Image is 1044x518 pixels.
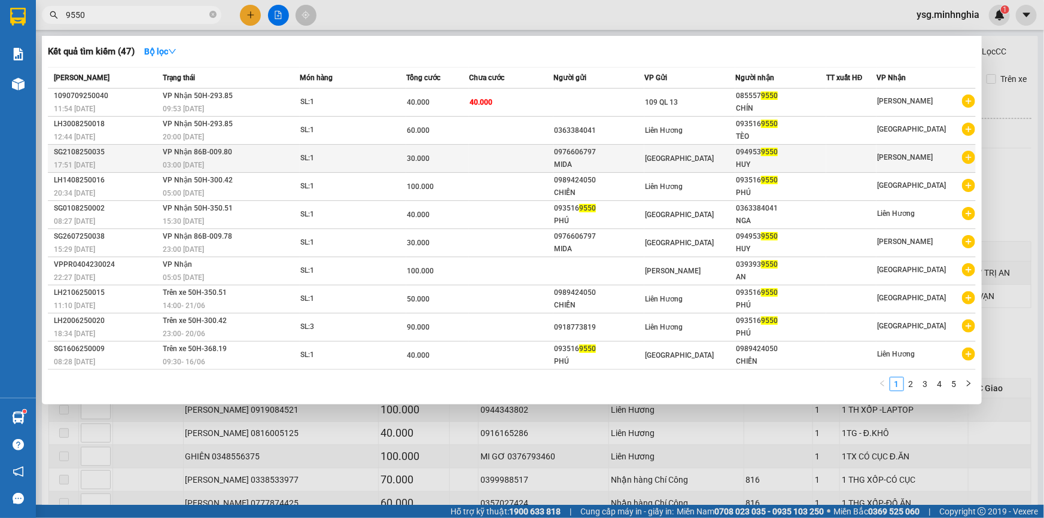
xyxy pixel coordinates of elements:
[961,377,976,391] li: Next Page
[962,123,975,136] span: plus-circle
[579,204,596,212] span: 9550
[736,130,826,143] div: TÈO
[554,321,644,334] div: 0918773819
[876,74,906,82] span: VP Nhận
[163,232,232,240] span: VP Nhận 86B-009.78
[875,377,890,391] li: Previous Page
[761,260,778,269] span: 9550
[407,323,430,331] span: 90.000
[300,96,390,109] div: SL: 1
[645,323,683,331] span: Liên Hương
[890,377,904,391] li: 1
[877,97,933,105] span: [PERSON_NAME]
[163,245,204,254] span: 23:00 [DATE]
[13,439,24,450] span: question-circle
[918,377,933,391] li: 3
[736,90,826,102] div: 085557
[300,292,390,306] div: SL: 1
[736,102,826,115] div: CHÍN
[407,98,430,106] span: 40.000
[163,105,204,113] span: 09:53 [DATE]
[470,98,492,106] span: 40.000
[962,151,975,164] span: plus-circle
[736,271,826,284] div: AN
[554,159,644,171] div: MIDA
[761,120,778,128] span: 9550
[163,330,205,338] span: 23:00 - 20/06
[163,148,232,156] span: VP Nhận 86B-009.80
[163,120,233,128] span: VP Nhận 50H-293.85
[761,92,778,100] span: 9550
[406,74,440,82] span: Tổng cước
[645,98,678,106] span: 109 QL 13
[54,287,159,299] div: LH2106250015
[54,133,95,141] span: 12:44 [DATE]
[736,299,826,312] div: PHÚ
[300,124,390,137] div: SL: 1
[761,232,778,240] span: 9550
[54,118,159,130] div: LH3008250018
[144,47,176,56] strong: Bộ lọc
[877,322,946,330] span: [GEOGRAPHIC_DATA]
[948,377,961,391] a: 5
[163,358,205,366] span: 09:30 - 16/06
[905,377,918,391] a: 2
[735,74,774,82] span: Người nhận
[300,349,390,362] div: SL: 1
[962,235,975,248] span: plus-circle
[736,343,826,355] div: 0989424050
[407,267,434,275] span: 100.000
[163,204,233,212] span: VP Nhận 50H-350.51
[645,295,683,303] span: Liên Hương
[54,161,95,169] span: 17:51 [DATE]
[209,11,217,18] span: close-circle
[12,48,25,60] img: solution-icon
[961,377,976,391] button: right
[736,215,826,227] div: NGA
[736,174,826,187] div: 093516
[645,239,714,247] span: [GEOGRAPHIC_DATA]
[54,174,159,187] div: LH1408250016
[890,377,903,391] a: 1
[879,380,886,387] span: left
[761,176,778,184] span: 9550
[54,330,95,338] span: 18:34 [DATE]
[877,125,946,133] span: [GEOGRAPHIC_DATA]
[877,294,946,302] span: [GEOGRAPHIC_DATA]
[54,146,159,159] div: SG2108250035
[645,182,683,191] span: Liên Hương
[163,316,227,325] span: Trên xe 50H-300.42
[209,10,217,21] span: close-circle
[761,288,778,297] span: 9550
[645,351,714,359] span: [GEOGRAPHIC_DATA]
[54,74,109,82] span: [PERSON_NAME]
[554,146,644,159] div: 0976606797
[877,266,946,274] span: [GEOGRAPHIC_DATA]
[163,133,204,141] span: 20:00 [DATE]
[962,263,975,276] span: plus-circle
[66,8,207,22] input: Tìm tên, số ĐT hoặc mã đơn
[12,78,25,90] img: warehouse-icon
[300,236,390,249] div: SL: 1
[933,377,947,391] li: 4
[300,180,390,193] div: SL: 1
[12,412,25,424] img: warehouse-icon
[163,345,227,353] span: Trên xe 50H-368.19
[300,74,333,82] span: Món hàng
[10,8,26,26] img: logo-vxr
[135,42,186,61] button: Bộ lọcdown
[163,273,204,282] span: 05:05 [DATE]
[554,174,644,187] div: 0989424050
[163,92,233,100] span: VP Nhận 50H-293.85
[554,230,644,243] div: 0976606797
[736,315,826,327] div: 093516
[877,209,915,218] span: Liên Hương
[761,316,778,325] span: 9550
[736,159,826,171] div: HUY
[50,11,58,19] span: search
[965,380,972,387] span: right
[407,239,430,247] span: 30.000
[962,207,975,220] span: plus-circle
[554,124,644,137] div: 0363384041
[163,260,192,269] span: VP Nhận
